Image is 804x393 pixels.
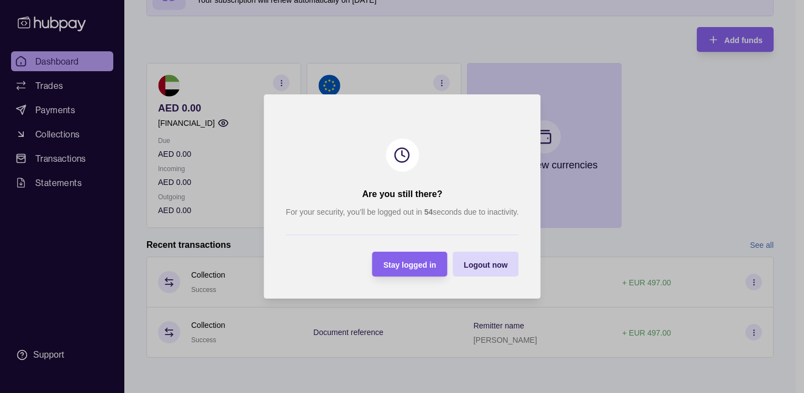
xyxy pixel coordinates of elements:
[362,188,442,200] h2: Are you still there?
[372,252,447,277] button: Stay logged in
[286,206,518,218] p: For your security, you’ll be logged out in seconds due to inactivity.
[453,252,518,277] button: Logout now
[424,208,433,216] strong: 54
[464,261,507,269] span: Logout now
[383,261,436,269] span: Stay logged in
